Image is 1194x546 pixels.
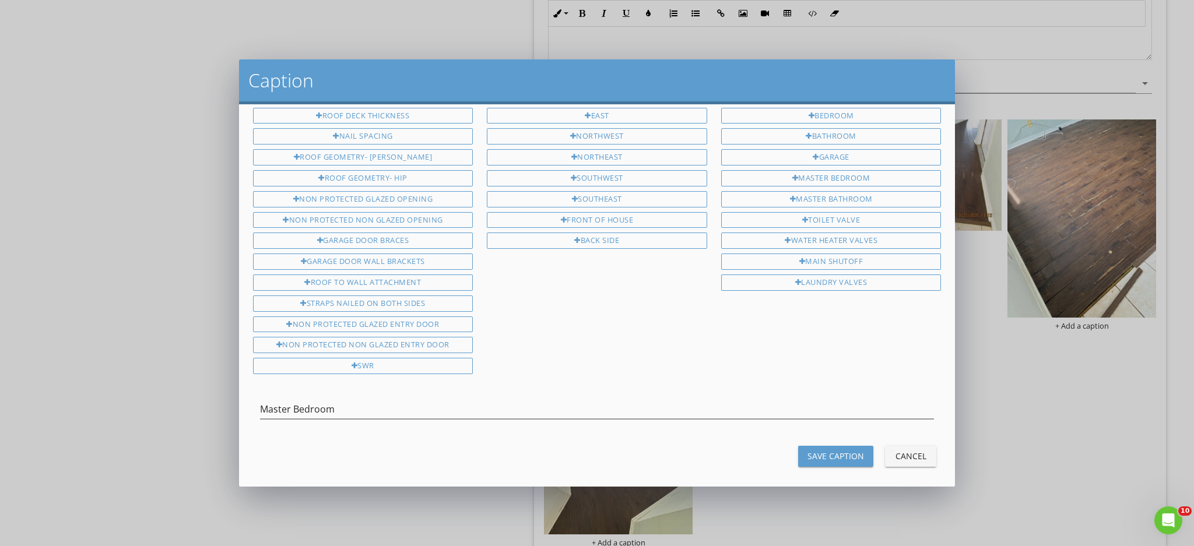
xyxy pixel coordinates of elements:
div: Roof Deck Thickness [253,108,473,124]
div: Garage [721,149,942,165]
div: Save Caption [807,450,864,462]
div: Southwest [487,170,707,186]
div: back side [487,233,707,249]
div: Front of house [487,212,707,228]
div: Roof Geometry- Hip [253,170,473,186]
div: Northwest [487,128,707,145]
div: Southeast [487,191,707,207]
div: East [487,108,707,124]
div: Master Bedroom [721,170,942,186]
div: Northeast [487,149,707,165]
div: Cancel [894,450,927,462]
div: Roof Geometry- [PERSON_NAME] [253,149,473,165]
div: Roof to Wall attachment [253,274,473,291]
div: Straps nailed on both sides [253,295,473,312]
div: Non protected non glazed opening [253,212,473,228]
button: Save Caption [798,446,873,467]
div: SWR [253,358,473,374]
div: Laundry Valves [721,274,942,291]
div: Toilet Valve [721,212,942,228]
div: Non Protected Glazed Entry Door [253,316,473,333]
div: Non Protected Non Glazed Entry Door [253,337,473,353]
div: Bathroom [721,128,942,145]
h2: Caption [248,69,946,92]
div: Garage Door Braces [253,233,473,249]
div: Non protected glazed opening [253,191,473,207]
div: Nail Spacing [253,128,473,145]
div: Garage Door wall brackets [253,253,473,270]
iframe: Intercom live chat [1154,506,1182,534]
span: 10 [1178,506,1192,516]
input: Enter a caption [260,400,935,419]
div: Water Heater Valves [721,233,942,249]
div: Master Bathroom [721,191,942,207]
button: Cancel [885,446,936,467]
div: Bedroom [721,108,942,124]
div: Main Shutoff [721,253,942,270]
